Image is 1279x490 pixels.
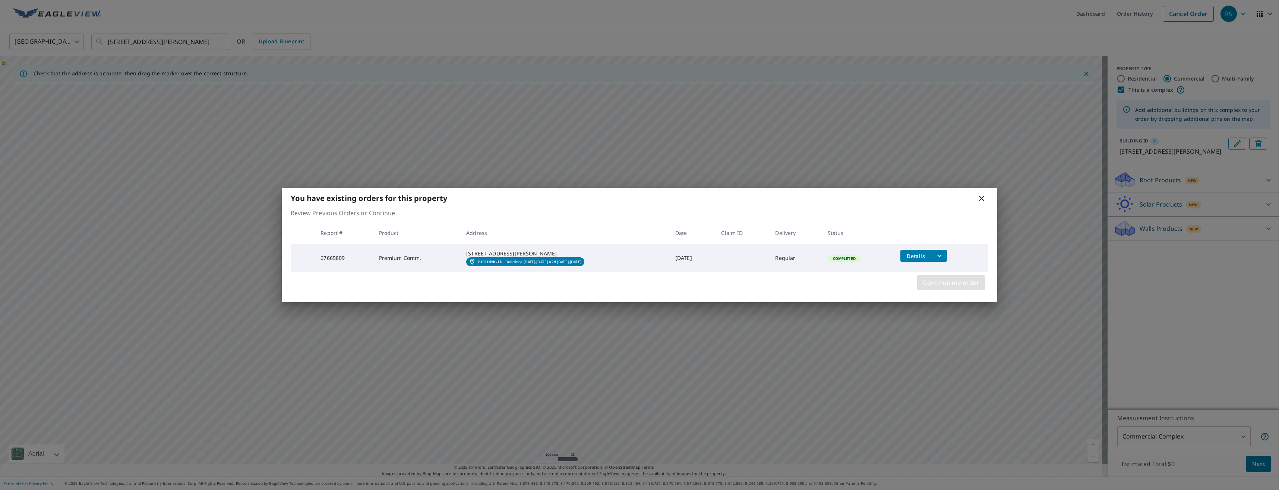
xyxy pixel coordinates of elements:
b: You have existing orders for this property [291,193,447,203]
td: Regular [769,244,821,272]
td: 67665809 [315,244,373,272]
th: Status [822,222,894,244]
th: Product [373,222,461,244]
th: Claim ID [715,222,769,244]
td: Premium Comm. [373,244,461,272]
th: Report # [315,222,373,244]
span: Details [905,252,927,260]
p: Review Previous Orders or Continue [291,208,988,217]
span: Continue my order [923,277,979,288]
button: filesDropdownBtn-67665809 [932,250,947,262]
em: Building ID [478,260,502,264]
button: Continue my order [917,275,985,290]
th: Delivery [769,222,821,244]
button: detailsBtn-67665809 [900,250,932,262]
div: [STREET_ADDRESS][PERSON_NAME] [466,250,663,257]
span: Completed [828,256,860,261]
a: Building IDBuildings [DATE]-[DATE] a2d [DATE]-[DATE] [466,257,584,266]
td: [DATE] [669,244,716,272]
th: Date [669,222,716,244]
th: Address [460,222,669,244]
